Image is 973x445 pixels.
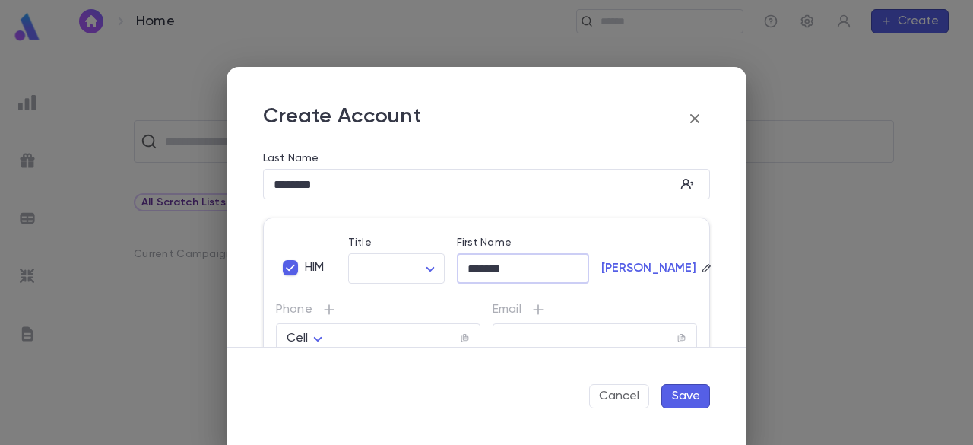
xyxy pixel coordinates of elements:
[348,254,445,284] div: ​
[263,103,421,134] p: Create Account
[287,324,327,354] div: Cell
[287,332,309,345] span: Cell
[348,237,372,249] label: Title
[457,237,512,249] label: First Name
[493,302,697,317] p: Email
[589,384,649,408] button: Cancel
[263,152,319,164] label: Last Name
[661,384,710,408] button: Save
[601,261,697,276] p: [PERSON_NAME]
[276,302,480,317] p: Phone
[305,260,324,275] span: HIM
